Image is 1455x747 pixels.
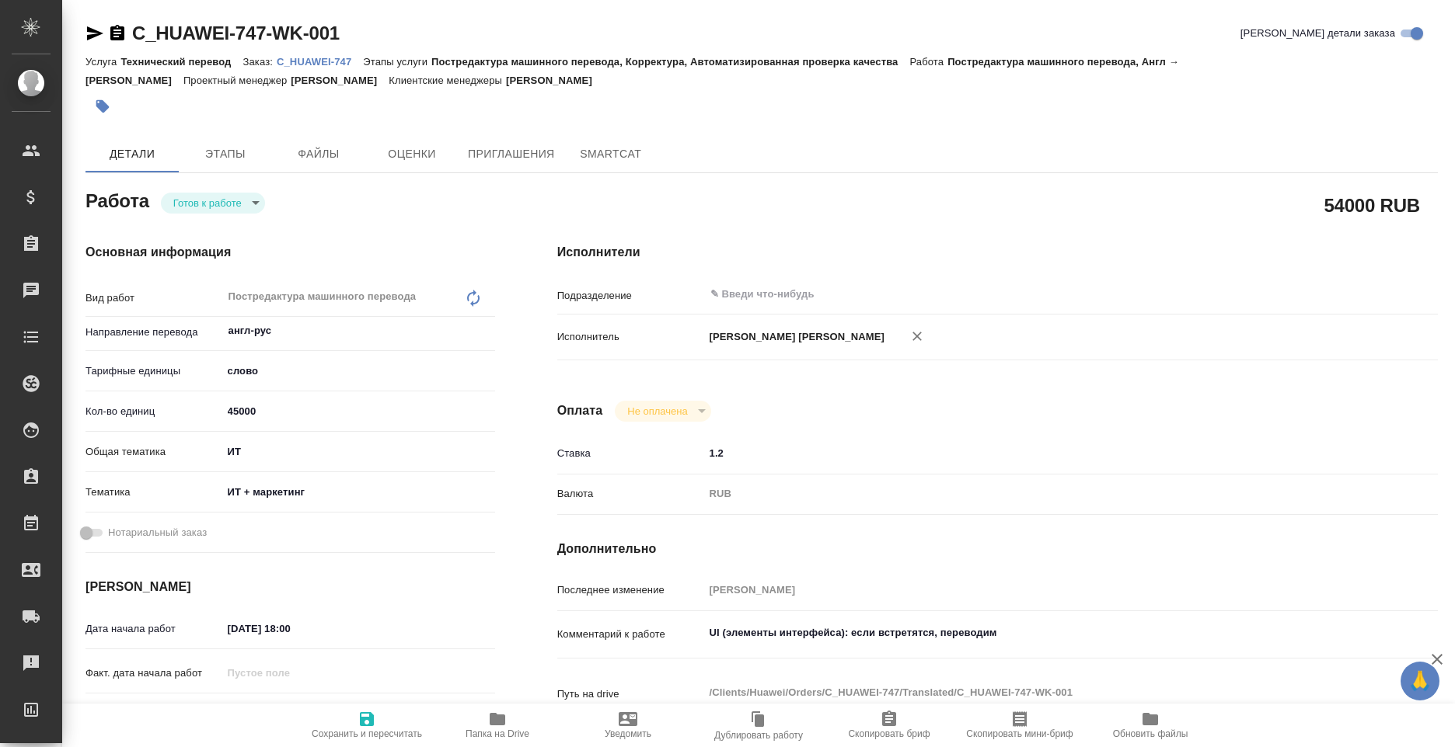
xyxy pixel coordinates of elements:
[277,56,363,68] p: C_HUAWEI-747
[85,578,495,596] h4: [PERSON_NAME]
[85,243,495,262] h4: Основная информация
[85,56,120,68] p: Услуга
[85,665,222,681] p: Факт. дата начала работ
[704,481,1365,507] div: RUB
[108,24,127,43] button: Скопировать ссылку
[910,56,948,68] p: Работа
[557,486,704,502] p: Валюта
[709,285,1308,304] input: ✎ Введи что-нибудь
[1240,26,1395,41] span: [PERSON_NAME] детали заказа
[108,525,207,540] span: Нотариальный заказ
[222,617,358,640] input: ✎ Введи что-нибудь
[85,621,222,637] p: Дата начала работ
[574,144,648,164] span: SmartCat
[85,186,149,214] h2: Работа
[277,54,363,68] a: C_HUAWEI-747
[1401,662,1439,700] button: 🙏
[557,540,1438,558] h4: Дополнительно
[605,728,651,739] span: Уведомить
[85,404,222,419] p: Кол-во единиц
[85,290,222,306] p: Вид работ
[1407,665,1433,697] span: 🙏
[704,578,1365,601] input: Пустое поле
[557,243,1438,262] h4: Исполнители
[704,620,1365,646] textarea: UI (элементы интерфейса): если встретятся, переводим
[375,144,449,164] span: Оценки
[183,75,291,86] p: Проектный менеджер
[431,56,909,68] p: Постредактура машинного перевода, Корректура, Автоматизированная проверка качества
[900,319,934,353] button: Удалить исполнителя
[222,439,495,465] div: ИТ
[222,479,495,506] div: ИТ + маркетинг
[966,728,1073,739] span: Скопировать мини-бриф
[615,401,710,422] div: Готов к работе
[563,704,693,747] button: Уведомить
[704,679,1365,706] textarea: /Clients/Huawei/Orders/C_HUAWEI-747/Translated/C_HUAWEI-747-WK-001
[132,23,340,43] a: C_HUAWEI-747-WK-001
[222,702,358,724] input: ✎ Введи что-нибудь
[824,704,954,747] button: Скопировать бриф
[557,686,704,702] p: Путь на drive
[85,444,222,460] p: Общая тематика
[312,728,422,739] span: Сохранить и пересчитать
[557,582,704,598] p: Последнее изменение
[302,704,432,747] button: Сохранить и пересчитать
[161,193,265,214] div: Готов к работе
[85,363,222,379] p: Тарифные единицы
[557,401,603,420] h4: Оплата
[1324,192,1420,218] h2: 54000 RUB
[714,730,803,741] span: Дублировать работу
[85,89,120,123] button: Добавить тэг
[487,329,490,332] button: Open
[120,56,242,68] p: Технический перевод
[468,144,555,164] span: Приглашения
[222,662,358,684] input: Пустое поле
[848,728,930,739] span: Скопировать бриф
[243,56,277,68] p: Заказ:
[557,446,704,461] p: Ставка
[363,56,431,68] p: Этапы услуги
[95,144,169,164] span: Детали
[466,728,529,739] span: Папка на Drive
[188,144,263,164] span: Этапы
[85,24,104,43] button: Скопировать ссылку для ЯМессенджера
[506,75,604,86] p: [PERSON_NAME]
[389,75,506,86] p: Клиентские менеджеры
[954,704,1085,747] button: Скопировать мини-бриф
[222,400,495,422] input: ✎ Введи что-нибудь
[291,75,389,86] p: [PERSON_NAME]
[1356,293,1359,296] button: Open
[169,196,246,210] button: Готов к работе
[557,627,704,642] p: Комментарий к работе
[693,704,824,747] button: Дублировать работу
[704,329,885,345] p: [PERSON_NAME] [PERSON_NAME]
[623,405,692,418] button: Не оплачена
[222,358,495,384] div: слово
[1113,728,1188,739] span: Обновить файлы
[281,144,356,164] span: Файлы
[557,288,704,304] p: Подразделение
[85,485,222,500] p: Тематика
[557,329,704,345] p: Исполнитель
[1085,704,1216,747] button: Обновить файлы
[432,704,563,747] button: Папка на Drive
[85,325,222,340] p: Направление перевода
[704,442,1365,464] input: ✎ Введи что-нибудь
